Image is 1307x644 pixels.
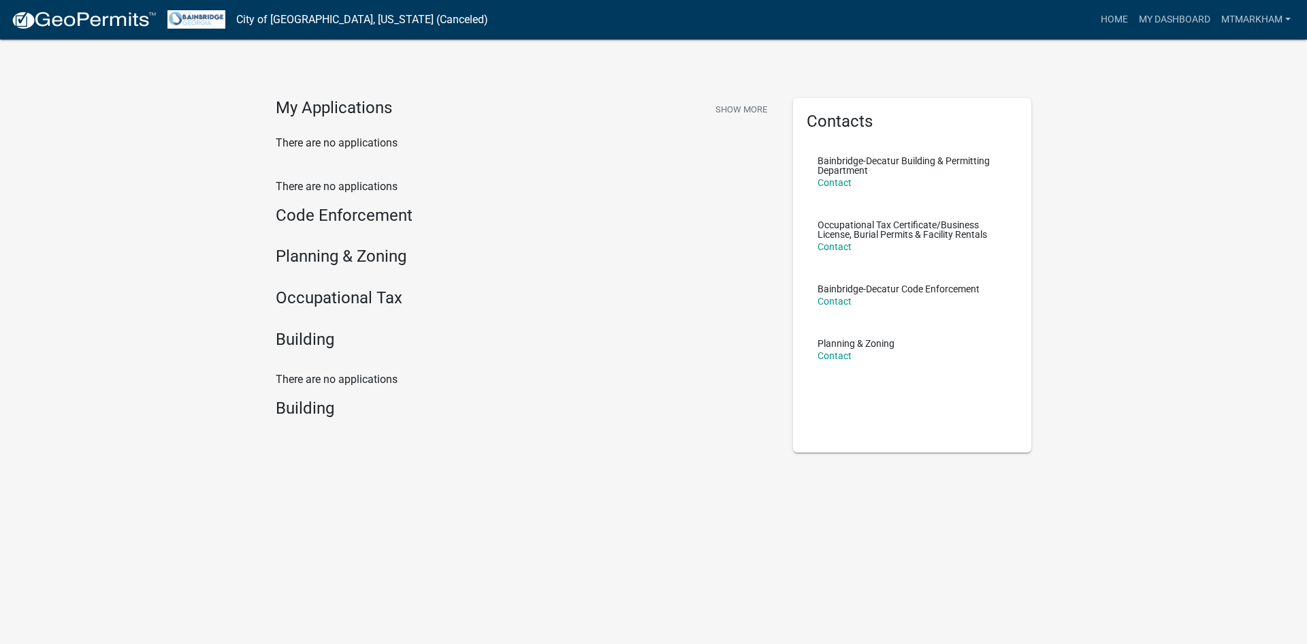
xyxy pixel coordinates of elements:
h4: My Applications [276,98,392,119]
h4: Code Enforcement [276,206,773,226]
a: Contact [818,350,852,361]
p: There are no applications [276,179,773,195]
p: There are no applications [276,371,773,388]
a: My Dashboard [1133,7,1216,33]
button: Show More [710,98,773,121]
h4: Planning & Zoning [276,247,773,266]
a: Contact [818,296,852,307]
a: Contact [818,177,852,188]
p: Bainbridge-Decatur Code Enforcement [818,284,980,294]
p: Bainbridge-Decatur Building & Permitting Department [818,156,1007,175]
img: City of Bainbridge, Georgia (Canceled) [167,10,225,29]
a: mtmarkham [1216,7,1296,33]
p: Planning & Zoning [818,339,894,348]
h5: Contacts [807,112,1018,132]
a: Contact [818,241,852,252]
p: Occupational Tax Certificate/Business License, Burial Permits & Facility Rentals [818,220,1007,239]
a: Home [1095,7,1133,33]
h4: Building [276,399,773,418]
h4: Building [276,330,773,350]
a: City of [GEOGRAPHIC_DATA], [US_STATE] (Canceled) [236,8,488,31]
h4: Occupational Tax [276,288,773,308]
p: There are no applications [276,135,773,151]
